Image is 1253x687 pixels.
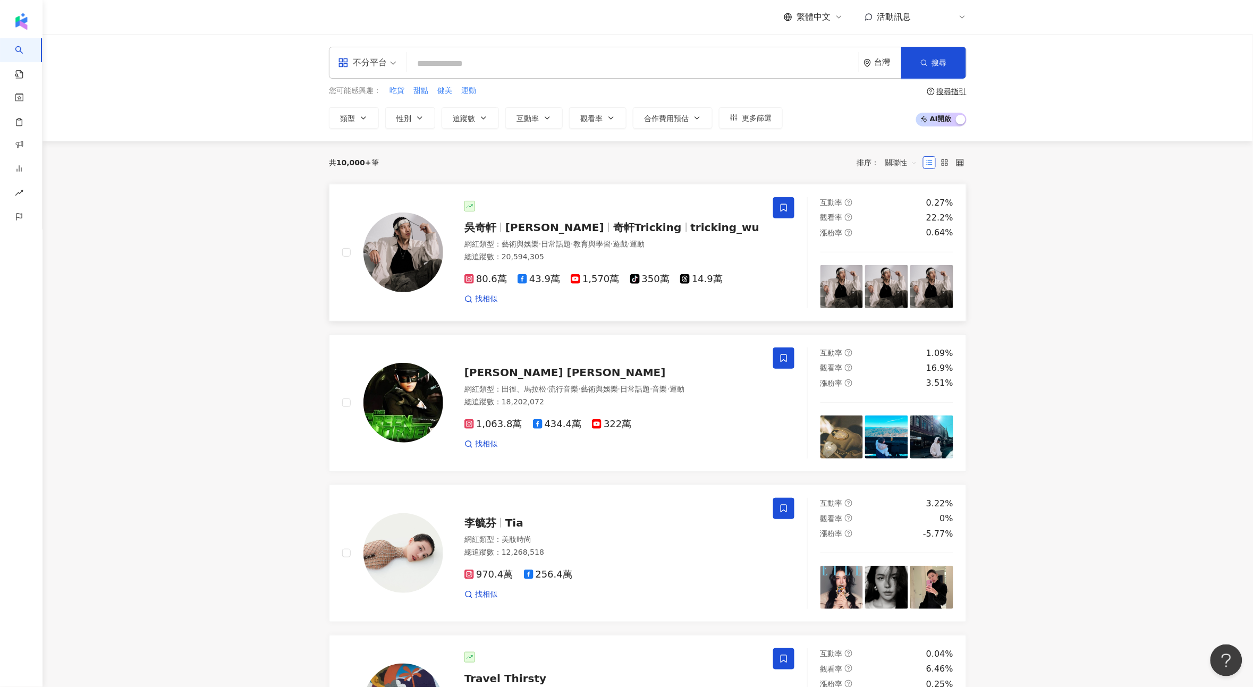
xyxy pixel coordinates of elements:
[926,197,953,209] div: 0.27%
[569,107,626,129] button: 觀看率
[926,227,953,239] div: 0.64%
[442,107,499,129] button: 追蹤數
[464,589,497,600] a: 找相似
[845,214,852,221] span: question-circle
[644,114,689,123] span: 合作費用預估
[329,86,381,96] span: 您可能感興趣：
[910,566,953,609] img: post-image
[941,11,945,23] span: K
[820,198,843,207] span: 互動率
[13,13,30,30] img: logo icon
[592,419,631,430] span: 322萬
[475,589,497,600] span: 找相似
[502,535,531,544] span: 美妝時尚
[464,535,760,545] div: 網紅類型 ：
[865,265,908,308] img: post-image
[571,240,573,248] span: ·
[845,199,852,206] span: question-circle
[820,566,863,609] img: post-image
[396,114,411,123] span: 性別
[940,513,953,524] div: 0%
[363,513,443,593] img: KOL Avatar
[390,86,404,96] span: 吃貨
[820,349,843,357] span: 互動率
[464,439,497,449] a: 找相似
[464,221,496,234] span: 吳奇軒
[329,158,379,167] div: 共 筆
[464,516,496,529] span: 李毓芬
[650,385,652,393] span: ·
[505,107,563,129] button: 互動率
[464,366,666,379] span: [PERSON_NAME] [PERSON_NAME]
[742,114,772,122] span: 更多篩選
[628,240,630,248] span: ·
[464,569,513,580] span: 970.4萬
[863,59,871,67] span: environment
[505,221,604,234] span: [PERSON_NAME]
[546,385,548,393] span: ·
[820,665,843,673] span: 觀看率
[857,154,923,171] div: 排序：
[613,240,628,248] span: 遊戲
[820,228,843,237] span: 漲粉率
[620,385,650,393] span: 日常話題
[691,221,760,234] span: tricking_wu
[329,334,967,472] a: KOL Avatar[PERSON_NAME] [PERSON_NAME]網紅類型：田徑、馬拉松·流行音樂·藝術與娛樂·日常話題·音樂·運動總追蹤數：18,202,0721,063.8萬434....
[1210,644,1242,676] iframe: Help Scout Beacon - Open
[719,107,783,129] button: 更多篩選
[845,229,852,236] span: question-circle
[413,85,429,97] button: 甜點
[464,547,760,558] div: 總追蹤數 ： 12,268,518
[502,240,539,248] span: 藝術與娛樂
[910,265,953,308] img: post-image
[464,294,497,304] a: 找相似
[385,107,435,129] button: 性別
[845,499,852,507] span: question-circle
[820,213,843,222] span: 觀看率
[611,240,613,248] span: ·
[524,569,573,580] span: 256.4萬
[505,516,523,529] span: Tia
[338,57,349,68] span: appstore
[820,514,843,523] span: 觀看率
[845,379,852,387] span: question-circle
[464,419,522,430] span: 1,063.8萬
[820,265,863,308] img: post-image
[670,385,684,393] span: 運動
[927,88,935,95] span: question-circle
[885,154,917,171] span: 關聯性
[926,377,953,389] div: 3.51%
[336,158,371,167] span: 10,000+
[461,85,477,97] button: 運動
[363,213,443,292] img: KOL Avatar
[926,498,953,510] div: 3.22%
[926,212,953,224] div: 22.2%
[820,529,843,538] span: 漲粉率
[329,184,967,321] a: KOL Avatar吳奇軒[PERSON_NAME]奇軒Trickingtricking_wu網紅類型：藝術與娛樂·日常話題·教育與學習·遊戲·運動總追蹤數：20,594,30580.6萬43....
[618,385,620,393] span: ·
[667,385,670,393] span: ·
[820,649,843,658] span: 互動率
[571,274,620,285] span: 1,570萬
[845,665,852,672] span: question-circle
[464,384,760,395] div: 網紅類型 ：
[464,239,760,250] div: 網紅類型 ：
[926,648,953,660] div: 0.04%
[865,415,908,459] img: post-image
[15,38,36,80] a: search
[820,415,863,459] img: post-image
[340,114,355,123] span: 類型
[937,87,967,96] div: 搜尋指引
[413,86,428,96] span: 甜點
[865,566,908,609] img: post-image
[845,514,852,522] span: question-circle
[453,114,475,123] span: 追蹤數
[923,528,953,540] div: -5.77%
[539,240,541,248] span: ·
[926,663,953,675] div: 6.46%
[541,240,571,248] span: 日常話題
[875,58,901,67] div: 台灣
[820,499,843,507] span: 互動率
[548,385,578,393] span: 流行音樂
[581,385,618,393] span: 藝術與娛樂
